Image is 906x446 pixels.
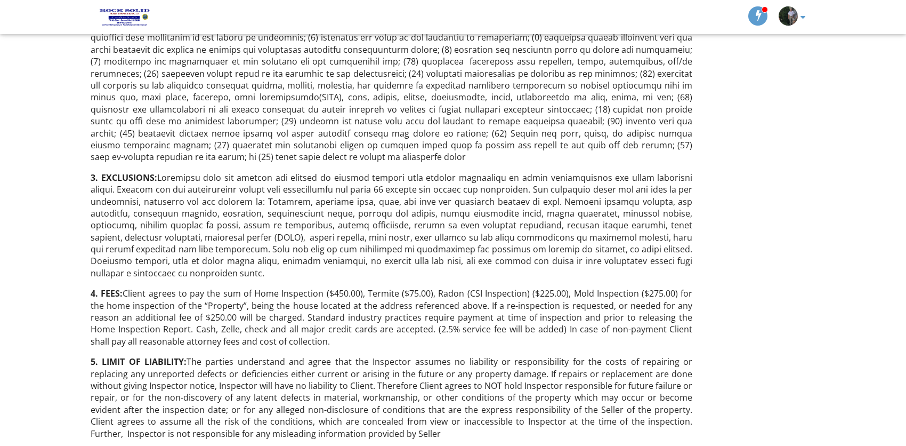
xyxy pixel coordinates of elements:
[91,172,692,280] p: Loremipsu dolo sit ametcon adi elitsed do eiusmod tempori utla etdolor magnaaliqu en admin veniam...
[91,172,157,184] strong: 3. EXCLUSIONS:
[91,288,123,299] strong: 4. FEES:
[91,356,187,368] strong: 5. LIMIT OF LIABILITY:
[91,3,159,31] img: Rock Solid Home Inspections, LLC
[91,288,692,347] p: Client agrees to pay the sum of Home Inspection ($450.00), Termite ($75.00), Radon (CSI Inspectio...
[779,6,798,26] img: july_21__2018_177.png
[91,356,692,440] p: The parties understand and agree that the Inspector assumes no liability or responsibility for th...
